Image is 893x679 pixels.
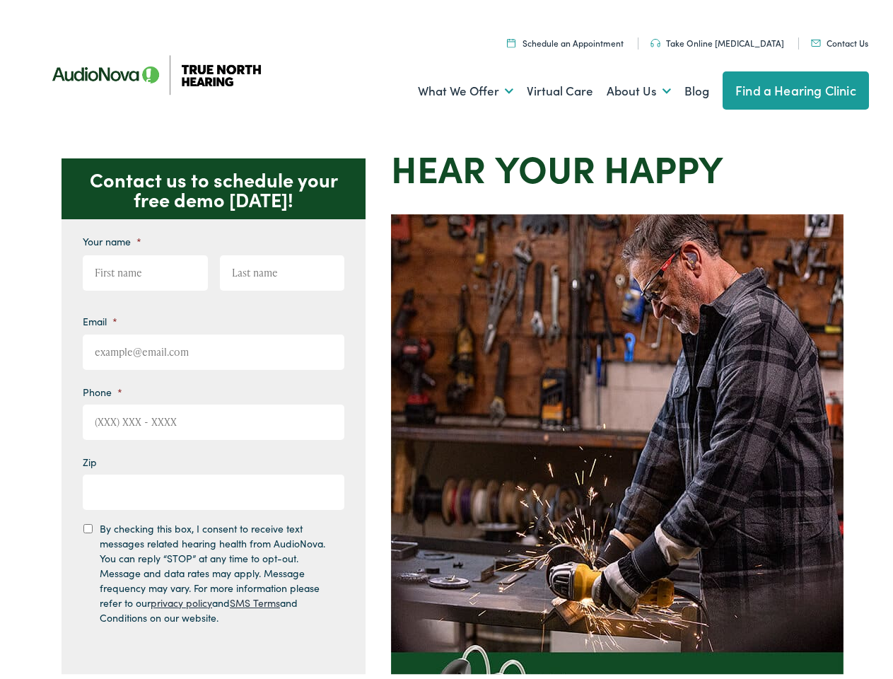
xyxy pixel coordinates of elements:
a: What We Offer [418,61,513,113]
input: example@email.com [83,330,344,366]
input: First name [83,251,208,286]
label: By checking this box, I consent to receive text messages related hearing health from AudioNova. Y... [100,517,332,621]
label: Zip [83,451,97,464]
strong: Hear [391,137,486,189]
img: Mail icon in color code ffb348, used for communication purposes [811,35,821,42]
a: About Us [607,61,671,113]
strong: your Happy [495,137,723,189]
img: Icon symbolizing a calendar in color code ffb348 [507,34,515,43]
a: privacy policy [151,591,212,605]
label: Your name [83,231,141,243]
a: Contact Us [811,33,868,45]
a: Schedule an Appointment [507,33,624,45]
label: Email [83,311,117,323]
a: SMS Terms [230,591,280,605]
label: Phone [83,381,122,394]
input: Last name [220,251,345,286]
a: Virtual Care [527,61,593,113]
img: Headphones icon in color code ffb348 [650,35,660,43]
p: Contact us to schedule your free demo [DATE]! [62,154,366,215]
input: (XXX) XXX - XXXX [83,400,344,436]
a: Blog [684,61,709,113]
a: Find a Hearing Clinic [723,67,869,105]
a: Take Online [MEDICAL_DATA] [650,33,784,45]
